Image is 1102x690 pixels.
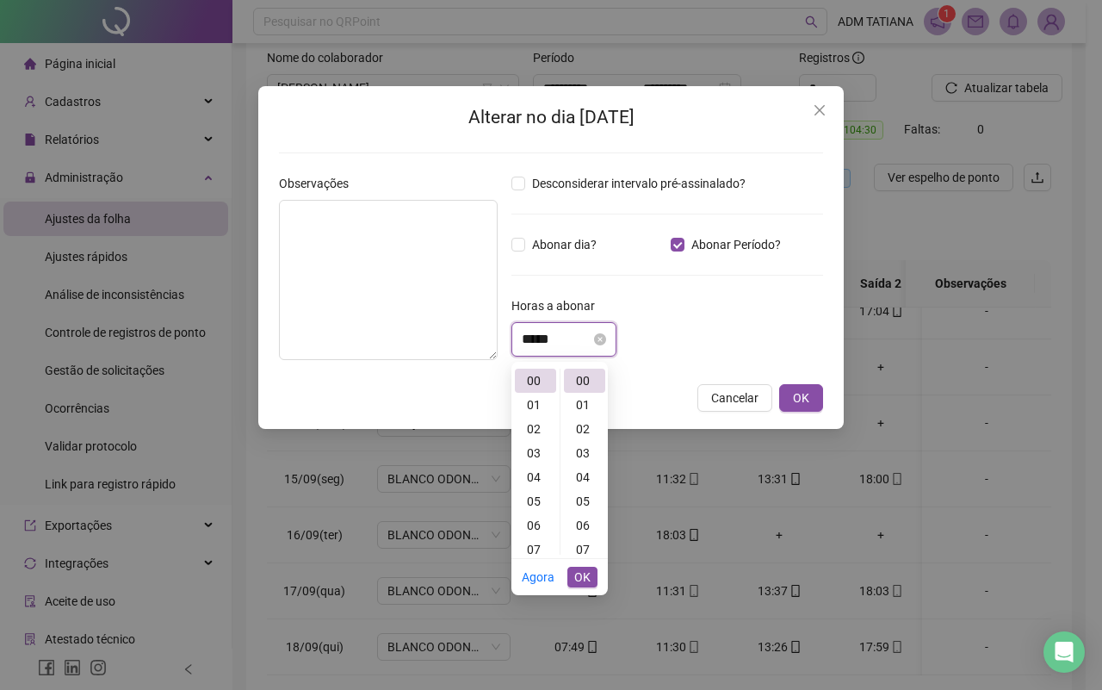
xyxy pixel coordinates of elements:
span: close [813,103,826,117]
span: Abonar Período? [684,235,788,254]
div: 05 [515,489,556,513]
div: Open Intercom Messenger [1043,631,1085,673]
div: 05 [564,489,605,513]
button: OK [779,384,823,412]
a: Agora [522,570,554,584]
span: close-circle [594,333,606,345]
div: 03 [515,441,556,465]
div: 07 [515,538,556,562]
div: 01 [515,393,556,417]
span: OK [793,389,809,407]
span: Abonar dia? [525,235,604,254]
h2: Alterar no dia [DATE] [279,103,823,132]
div: 00 [515,369,556,393]
span: OK [574,568,591,587]
div: 01 [564,393,605,417]
div: 02 [564,417,605,441]
div: 00 [564,369,605,393]
button: Cancelar [697,384,772,412]
button: OK [567,567,597,587]
div: 04 [564,465,605,489]
span: Cancelar [711,389,758,407]
div: 06 [564,513,605,538]
label: Observações [279,174,360,193]
label: Horas a abonar [511,296,606,315]
div: 03 [564,441,605,465]
div: 06 [515,513,556,538]
span: Desconsiderar intervalo pré-assinalado? [525,174,752,193]
div: 04 [515,465,556,489]
div: 07 [564,538,605,562]
div: 02 [515,417,556,441]
button: Close [806,96,833,124]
